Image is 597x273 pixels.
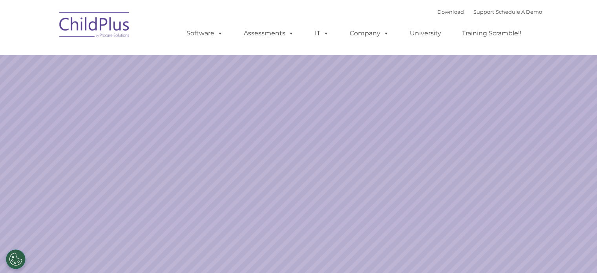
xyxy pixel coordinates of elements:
button: Cookies Settings [6,249,26,269]
font: | [437,9,542,15]
a: Download [437,9,464,15]
a: University [402,26,449,41]
a: IT [307,26,337,41]
a: Software [179,26,231,41]
a: Support [473,9,494,15]
a: Company [342,26,397,41]
img: ChildPlus by Procare Solutions [55,6,134,46]
a: Training Scramble!! [454,26,529,41]
a: Schedule A Demo [496,9,542,15]
a: Assessments [236,26,302,41]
